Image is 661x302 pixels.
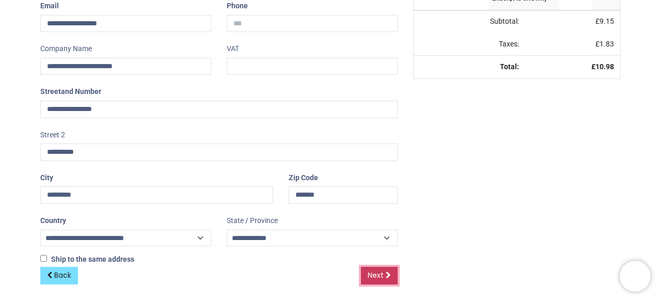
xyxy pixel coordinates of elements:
[40,255,47,262] input: Ship to the same address
[414,10,525,33] td: Subtotal:
[414,33,525,56] td: Taxes:
[500,62,519,71] strong: Total:
[368,270,384,280] span: Next
[600,40,614,48] span: 1.83
[361,267,398,284] a: Next
[595,40,614,48] span: £
[40,255,134,265] label: Ship to the same address
[289,169,318,187] label: Zip Code
[54,270,71,280] span: Back
[591,62,614,71] strong: £
[227,40,239,58] label: VAT
[40,40,92,58] label: Company Name
[61,87,101,96] span: and Number
[595,62,614,71] span: 10.98
[600,17,614,25] span: 9.15
[227,212,278,230] label: State / Province
[40,126,65,144] label: Street 2
[40,212,66,230] label: Country
[40,83,101,101] label: Street
[620,261,651,292] iframe: Brevo live chat
[40,169,53,187] label: City
[40,267,78,284] a: Back
[595,17,614,25] span: £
